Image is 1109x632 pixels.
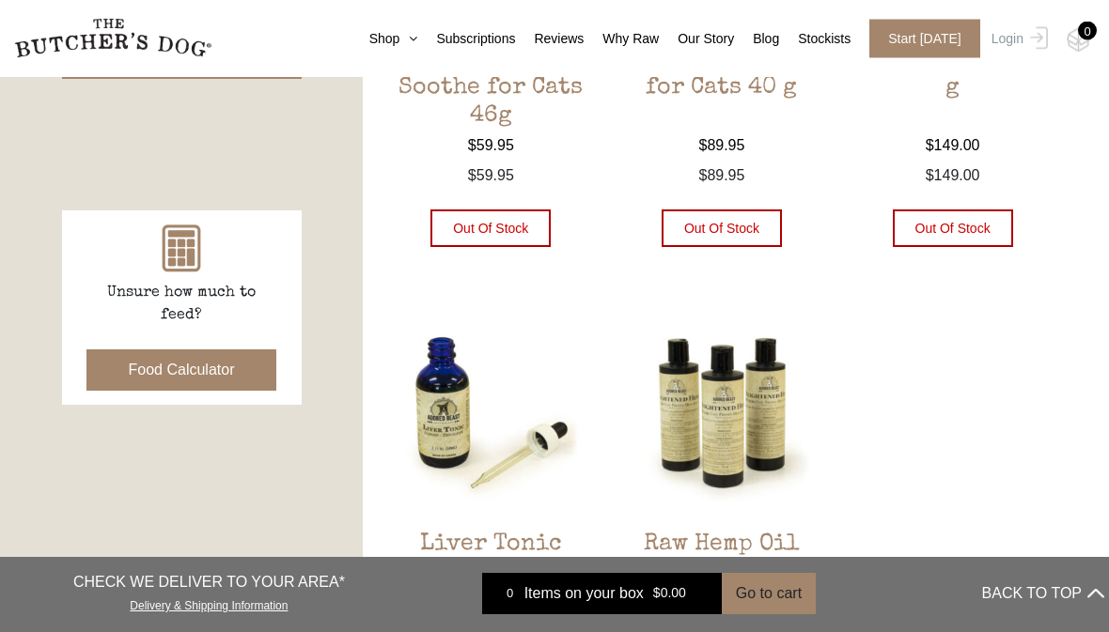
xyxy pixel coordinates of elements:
button: Food Calculator [86,350,277,392]
a: Subscriptions [417,29,515,49]
a: Stockists [779,29,851,49]
a: Reviews [515,29,584,49]
h2: [PERSON_NAME] for Cats 40 g [619,47,825,135]
a: Blog [734,29,779,49]
a: Start [DATE] [851,20,987,58]
span: $ [926,168,934,184]
a: 0 Items on your box $0.00 [482,573,722,614]
span: $ [468,168,476,184]
p: CHECK WE DELIVER TO YOUR AREA* [73,571,345,593]
img: Raw Hemp Oil [619,311,825,516]
h2: Feline Gut Soothe for Cats 46g [388,47,594,135]
span: 89.95 [698,168,744,184]
button: Go to cart [722,573,816,614]
span: $ [698,168,707,184]
div: 0 [496,584,524,603]
span: $ [653,586,661,601]
h2: Raw Hemp Oil [619,532,825,620]
img: TBD_Cart-Empty.png [1067,28,1090,53]
span: Start [DATE] [869,20,980,58]
button: Out of stock [430,210,551,248]
span: 149.00 [926,168,980,184]
div: 0 [1078,22,1097,40]
h2: Liver Tonic [388,532,594,620]
span: $ [698,138,707,154]
a: Shop [351,29,418,49]
img: Liver Tonic [388,311,594,516]
h2: Fido’s Flora 80 g [850,47,1055,135]
p: Unsure how much to feed? [87,283,275,328]
bdi: 149.00 [926,138,980,154]
button: BACK TO TOP [982,571,1104,616]
span: Items on your box [524,582,644,605]
a: Delivery & Shipping Information [130,594,288,612]
span: 59.95 [468,168,514,184]
span: $ [926,138,934,154]
button: Out of stock [662,210,782,248]
a: Why Raw [584,29,659,49]
bdi: 59.95 [468,138,514,154]
span: $ [468,138,476,154]
a: Login [987,20,1048,58]
button: Out of stock [893,210,1013,248]
a: Our Story [659,29,734,49]
bdi: 89.95 [698,138,744,154]
bdi: 0.00 [653,586,686,601]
